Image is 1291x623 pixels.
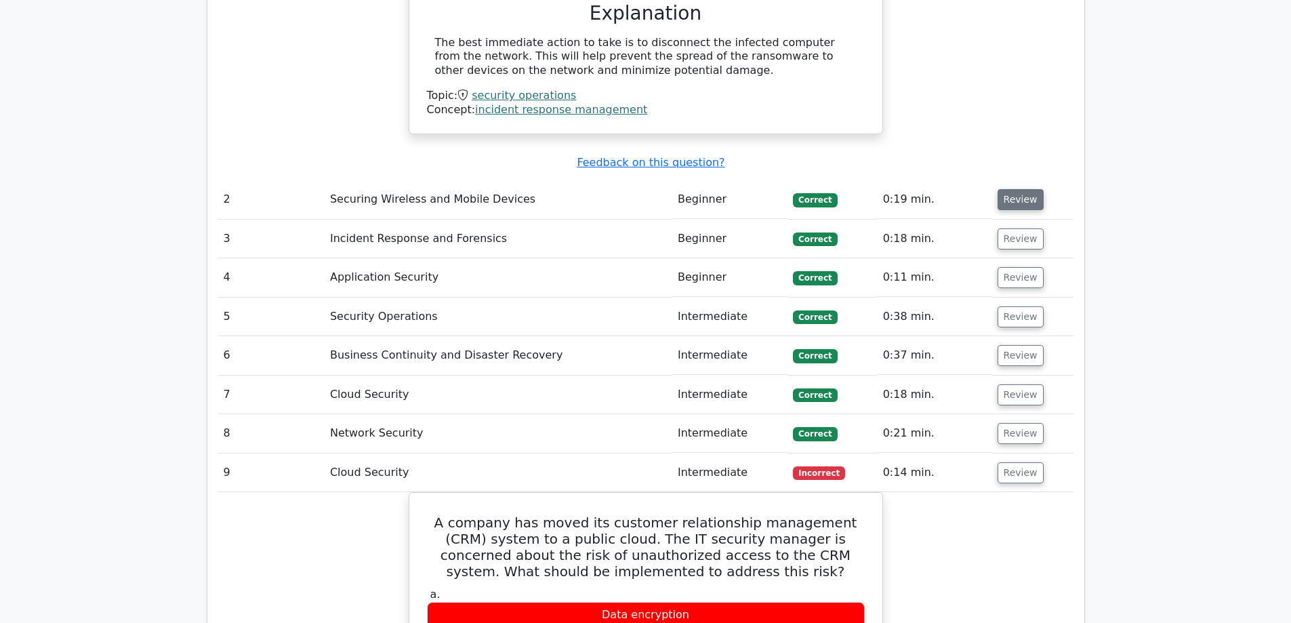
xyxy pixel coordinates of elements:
div: The best immediate action to take is to disconnect the infected computer from the network. This w... [435,36,857,78]
td: 0:14 min. [878,454,992,492]
td: Beginner [672,220,787,258]
button: Review [998,228,1044,249]
a: Feedback on this question? [577,156,724,169]
td: Business Continuity and Disaster Recovery [325,336,672,375]
td: Intermediate [672,298,787,336]
button: Review [998,345,1044,366]
td: 0:38 min. [878,298,992,336]
a: incident response management [475,103,647,116]
td: Securing Wireless and Mobile Devices [325,180,672,219]
td: Intermediate [672,454,787,492]
span: Correct [793,271,837,285]
td: Intermediate [672,414,787,453]
td: 0:21 min. [878,414,992,453]
span: Correct [793,349,837,363]
td: Security Operations [325,298,672,336]
td: 0:18 min. [878,376,992,414]
td: Cloud Security [325,376,672,414]
td: Incident Response and Forensics [325,220,672,258]
td: 0:18 min. [878,220,992,258]
button: Review [998,189,1044,210]
td: 7 [218,376,325,414]
span: Correct [793,310,837,324]
td: Network Security [325,414,672,453]
td: Intermediate [672,336,787,375]
div: Topic: [427,89,865,103]
span: Correct [793,427,837,441]
span: Incorrect [793,466,845,480]
a: security operations [472,89,576,102]
td: Beginner [672,258,787,297]
td: Beginner [672,180,787,219]
td: 4 [218,258,325,297]
div: Concept: [427,103,865,117]
td: 6 [218,336,325,375]
span: a. [430,588,440,601]
button: Review [998,384,1044,405]
td: 9 [218,454,325,492]
button: Review [998,462,1044,483]
h3: Explanation [435,2,857,25]
td: 0:19 min. [878,180,992,219]
button: Review [998,423,1044,444]
td: 3 [218,220,325,258]
button: Review [998,306,1044,327]
span: Correct [793,388,837,402]
h5: A company has moved its customer relationship management (CRM) system to a public cloud. The IT s... [426,515,866,580]
td: Cloud Security [325,454,672,492]
td: Intermediate [672,376,787,414]
td: Application Security [325,258,672,297]
button: Review [998,267,1044,288]
td: 0:37 min. [878,336,992,375]
span: Correct [793,233,837,246]
td: 8 [218,414,325,453]
td: 0:11 min. [878,258,992,297]
span: Correct [793,193,837,207]
td: 5 [218,298,325,336]
td: 2 [218,180,325,219]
